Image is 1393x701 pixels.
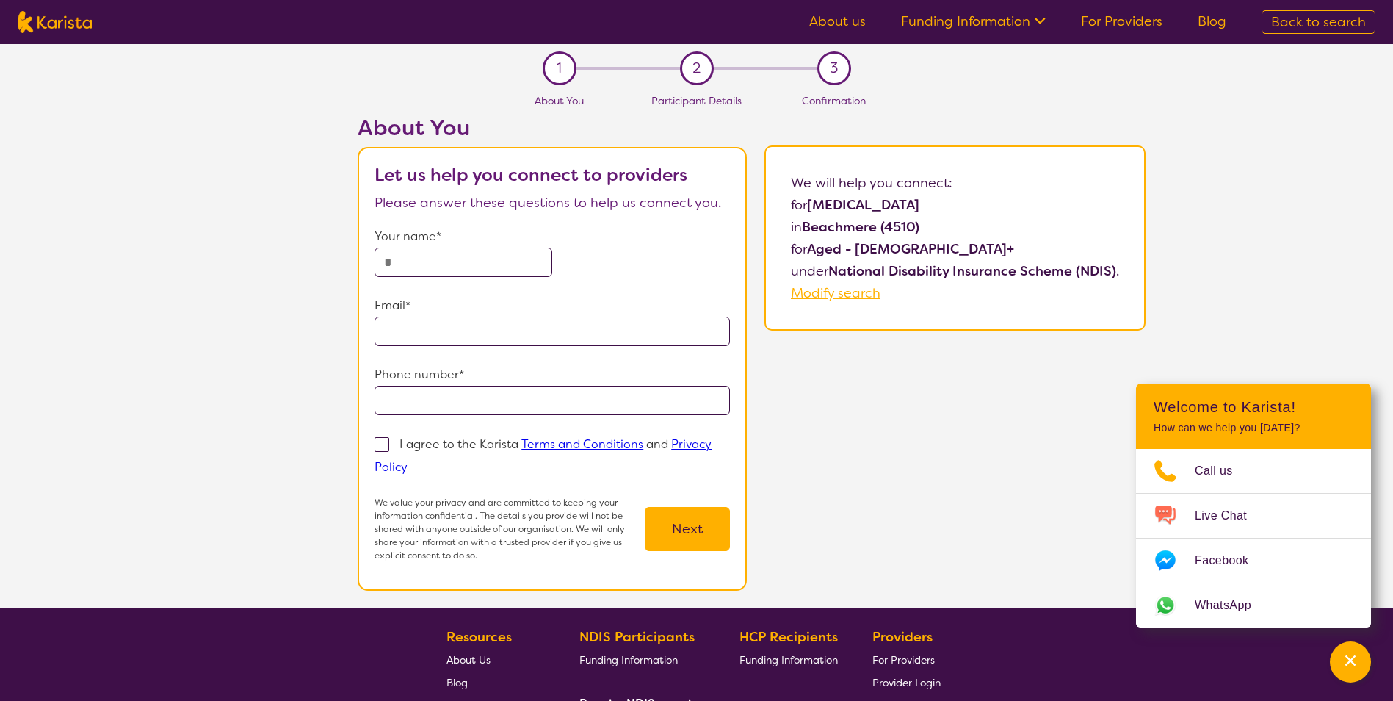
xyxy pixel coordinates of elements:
img: Karista logo [18,11,92,33]
b: HCP Recipients [739,628,838,646]
p: Email* [375,295,730,317]
span: Facebook [1195,550,1266,572]
b: National Disability Insurance Scheme (NDIS) [828,262,1116,280]
span: WhatsApp [1195,594,1269,616]
ul: Choose channel [1136,449,1371,628]
span: Participant Details [651,94,742,107]
a: Blog [446,671,545,694]
span: 2 [692,57,701,79]
a: About us [809,12,866,30]
span: 1 [557,57,562,79]
button: Next [645,507,730,551]
a: Web link opens in a new tab. [1136,583,1371,628]
a: Blog [1198,12,1226,30]
div: Channel Menu [1136,384,1371,628]
b: Resources [446,628,512,646]
span: For Providers [872,653,935,666]
a: Funding Information [901,12,1046,30]
button: Channel Menu [1330,641,1371,683]
a: Modify search [791,284,880,302]
span: Confirmation [802,94,866,107]
span: Funding Information [739,653,838,666]
a: Provider Login [872,671,941,694]
p: Phone number* [375,364,730,386]
span: Funding Information [579,653,678,666]
b: NDIS Participants [579,628,695,646]
span: Blog [446,676,468,689]
a: Terms and Conditions [521,436,643,452]
span: About Us [446,653,491,666]
span: Back to search [1271,13,1366,31]
b: Let us help you connect to providers [375,163,687,187]
p: Your name* [375,226,730,248]
h2: Welcome to Karista! [1154,398,1353,416]
b: Providers [872,628,933,646]
span: About You [535,94,584,107]
p: Please answer these questions to help us connect you. [375,192,730,214]
a: Back to search [1262,10,1375,34]
span: 3 [830,57,838,79]
p: in [791,216,1119,238]
span: Provider Login [872,676,941,689]
b: Beachmere (4510) [802,218,919,236]
h2: About You [358,115,747,141]
a: About Us [446,648,545,671]
p: We will help you connect: [791,172,1119,194]
p: We value your privacy and are committed to keeping your information confidential. The details you... [375,496,645,562]
p: under . [791,260,1119,282]
p: How can we help you [DATE]? [1154,422,1353,434]
b: Aged - [DEMOGRAPHIC_DATA]+ [807,240,1014,258]
b: [MEDICAL_DATA] [807,196,919,214]
p: for [791,194,1119,216]
span: Call us [1195,460,1251,482]
a: For Providers [872,648,941,671]
a: For Providers [1081,12,1162,30]
a: Funding Information [739,648,838,671]
p: for [791,238,1119,260]
a: Funding Information [579,648,706,671]
p: I agree to the Karista and [375,436,712,475]
span: Live Chat [1195,505,1264,527]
